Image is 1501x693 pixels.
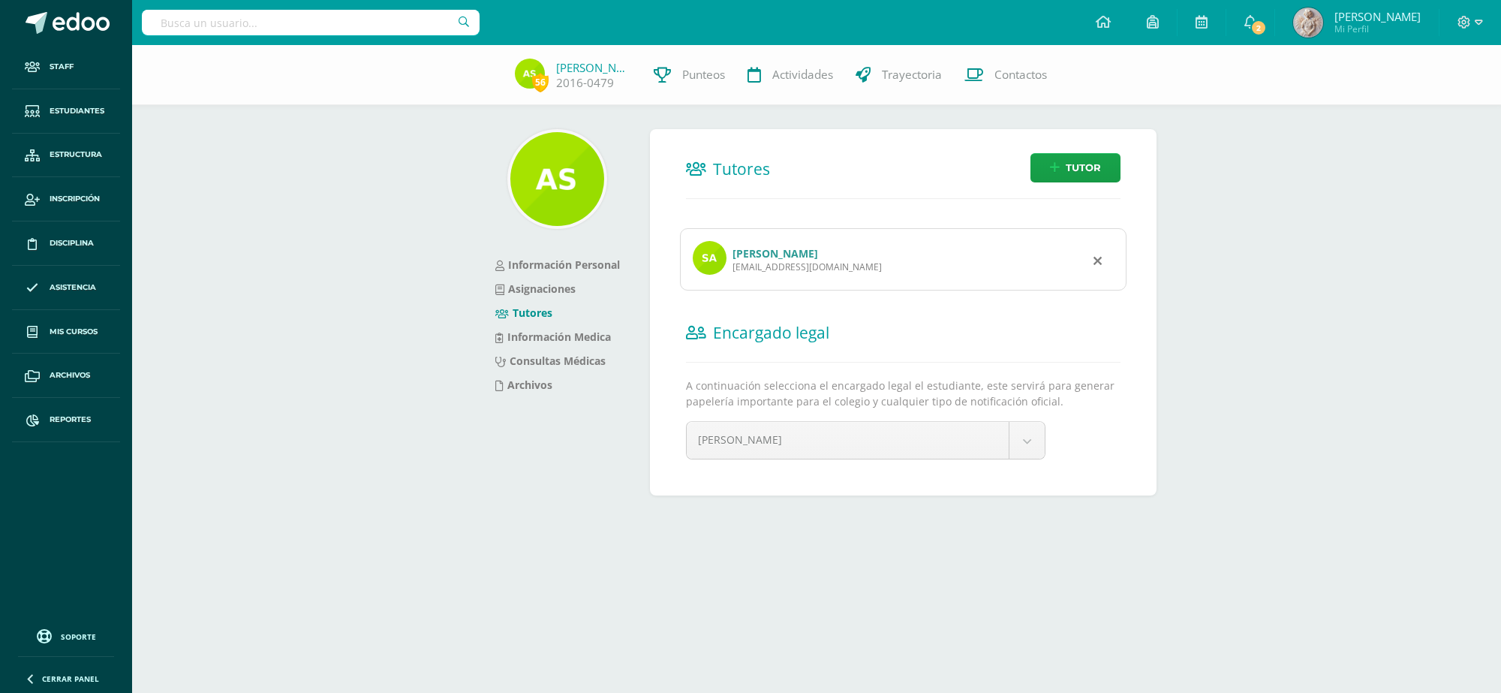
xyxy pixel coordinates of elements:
[882,67,942,83] span: Trayectoria
[1066,154,1101,182] span: Tutor
[686,378,1120,409] p: A continuación selecciona el encargado legal el estudiante, este servirá para generar papelería i...
[50,237,94,249] span: Disciplina
[687,422,1045,459] a: [PERSON_NAME]
[736,45,844,105] a: Actividades
[50,326,98,338] span: Mis cursos
[515,59,545,89] img: 8e24327a8e4ba130d913ec4e4cdb1ed7.png
[495,330,611,344] a: Información Medica
[495,258,620,272] a: Información Personal
[50,61,74,73] span: Staff
[1030,153,1120,182] a: Tutor
[12,177,120,221] a: Inscripción
[1093,251,1102,269] div: Remover
[994,67,1047,83] span: Contactos
[61,631,96,642] span: Soporte
[844,45,953,105] a: Trayectoria
[642,45,736,105] a: Punteos
[12,221,120,266] a: Disciplina
[532,73,549,92] span: 56
[50,282,96,294] span: Asistencia
[495,306,552,320] a: Tutores
[698,422,991,457] span: [PERSON_NAME]
[682,67,725,83] span: Punteos
[495,354,606,368] a: Consultas Médicas
[142,10,480,35] input: Busca un usuario...
[1334,9,1421,24] span: [PERSON_NAME]
[18,625,114,646] a: Soporte
[12,398,120,442] a: Reportes
[12,354,120,398] a: Archivos
[12,45,120,89] a: Staff
[713,322,829,343] span: Encargado legal
[50,369,90,381] span: Archivos
[50,414,91,426] span: Reportes
[1293,8,1323,38] img: 0721312b14301b3cebe5de6252ad211a.png
[556,75,614,91] a: 2016-0479
[42,673,99,684] span: Cerrar panel
[495,282,576,296] a: Asignaciones
[732,261,882,273] div: [EMAIL_ADDRESS][DOMAIN_NAME]
[12,89,120,134] a: Estudiantes
[510,132,604,226] img: 18dd8a544d674424a220a7133024728a.png
[713,158,770,179] span: Tutores
[12,266,120,310] a: Asistencia
[1250,20,1267,36] span: 2
[12,310,120,354] a: Mis cursos
[693,241,726,275] img: profile image
[1334,23,1421,35] span: Mi Perfil
[556,60,631,75] a: [PERSON_NAME]
[495,378,552,392] a: Archivos
[50,149,102,161] span: Estructura
[50,105,104,117] span: Estudiantes
[953,45,1058,105] a: Contactos
[772,67,833,83] span: Actividades
[50,193,100,205] span: Inscripción
[732,246,818,261] a: [PERSON_NAME]
[12,134,120,178] a: Estructura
